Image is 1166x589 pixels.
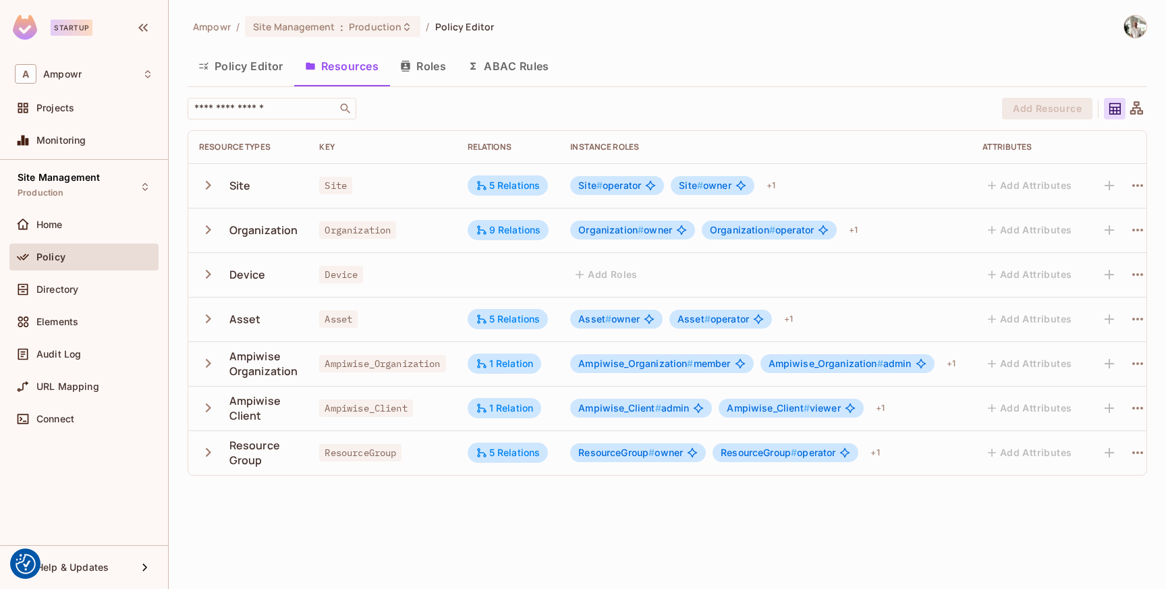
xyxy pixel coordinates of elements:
span: owner [679,180,731,191]
span: Asset [578,313,611,325]
div: Startup [51,20,92,36]
button: Add Attributes [982,175,1078,196]
div: Resource Types [199,142,298,152]
span: Ampiwise_Organization [769,358,883,369]
span: # [655,402,661,414]
span: # [877,358,883,369]
span: Asset [677,313,711,325]
div: 5 Relations [476,447,540,459]
div: Asset [229,312,261,327]
span: Projects [36,103,74,113]
span: Directory [36,284,78,295]
span: operator [710,225,814,235]
button: Roles [389,49,457,83]
div: Resource Group [229,438,298,468]
div: Key [319,142,445,152]
button: ABAC Rules [457,49,560,83]
span: Ampiwise_Client [578,402,661,414]
span: Site Management [18,172,100,183]
span: Organization [319,221,396,239]
button: Consent Preferences [16,554,36,574]
span: Workspace: Ampowr [43,69,82,80]
span: member [578,358,730,369]
span: Ampiwise_Client [727,402,809,414]
span: # [638,224,644,235]
li: / [426,20,429,33]
div: Organization [229,223,298,237]
span: Production [349,20,401,33]
span: # [804,402,810,414]
span: : [339,22,344,32]
span: operator [578,180,641,191]
div: + 1 [761,175,781,196]
span: Ampiwise_Organization [578,358,693,369]
span: operator [721,447,835,458]
button: Add Attributes [982,353,1078,374]
span: # [648,447,655,458]
span: Organization [710,224,775,235]
span: Monitoring [36,135,86,146]
span: ResourceGroup [319,444,401,461]
span: operator [677,314,749,325]
span: Help & Updates [36,562,109,573]
span: # [605,313,611,325]
div: Relations [468,142,549,152]
span: # [769,224,775,235]
button: Add Attributes [982,308,1078,330]
span: Policy Editor [435,20,495,33]
div: + 1 [779,308,798,330]
div: 1 Relation [476,402,534,414]
img: Revisit consent button [16,554,36,574]
span: # [697,179,703,191]
span: Production [18,188,64,198]
button: Policy Editor [188,49,294,83]
div: Device [229,267,266,282]
span: URL Mapping [36,381,99,392]
span: A [15,64,36,84]
button: Resources [294,49,389,83]
div: + 1 [870,397,890,419]
span: ResourceGroup [578,447,655,458]
span: Audit Log [36,349,81,360]
button: Add Attributes [982,264,1078,285]
div: Site [229,178,251,193]
span: Connect [36,414,74,424]
div: 1 Relation [476,358,534,370]
span: admin [578,403,689,414]
span: # [687,358,693,369]
span: Ampiwise_Organization [319,355,445,372]
li: / [236,20,240,33]
button: Add Roles [570,264,643,285]
div: Attributes [982,142,1078,152]
span: Site [578,179,603,191]
button: Add Attributes [982,219,1078,241]
img: SReyMgAAAABJRU5ErkJggg== [13,15,37,40]
span: owner [578,314,640,325]
span: Organization [578,224,644,235]
span: # [596,179,603,191]
button: Add Attributes [982,397,1078,419]
span: owner [578,447,683,458]
span: Device [319,266,363,283]
div: Ampiwise Client [229,393,298,423]
img: Ali Samei [1124,16,1146,38]
div: 5 Relations [476,179,540,192]
span: Ampiwise_Client [319,399,412,417]
span: Asset [319,310,358,328]
span: # [704,313,711,325]
span: Policy [36,252,65,262]
span: viewer [727,403,840,414]
span: ResourceGroup [721,447,797,458]
span: Home [36,219,63,230]
span: owner [578,225,672,235]
div: 5 Relations [476,313,540,325]
div: Instance roles [570,142,961,152]
span: Site [679,179,703,191]
span: Site [319,177,352,194]
div: Ampiwise Organization [229,349,298,378]
span: Site Management [253,20,335,33]
button: Add Resource [1002,98,1092,119]
div: + 1 [865,442,885,464]
span: # [791,447,797,458]
div: + 1 [843,219,863,241]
